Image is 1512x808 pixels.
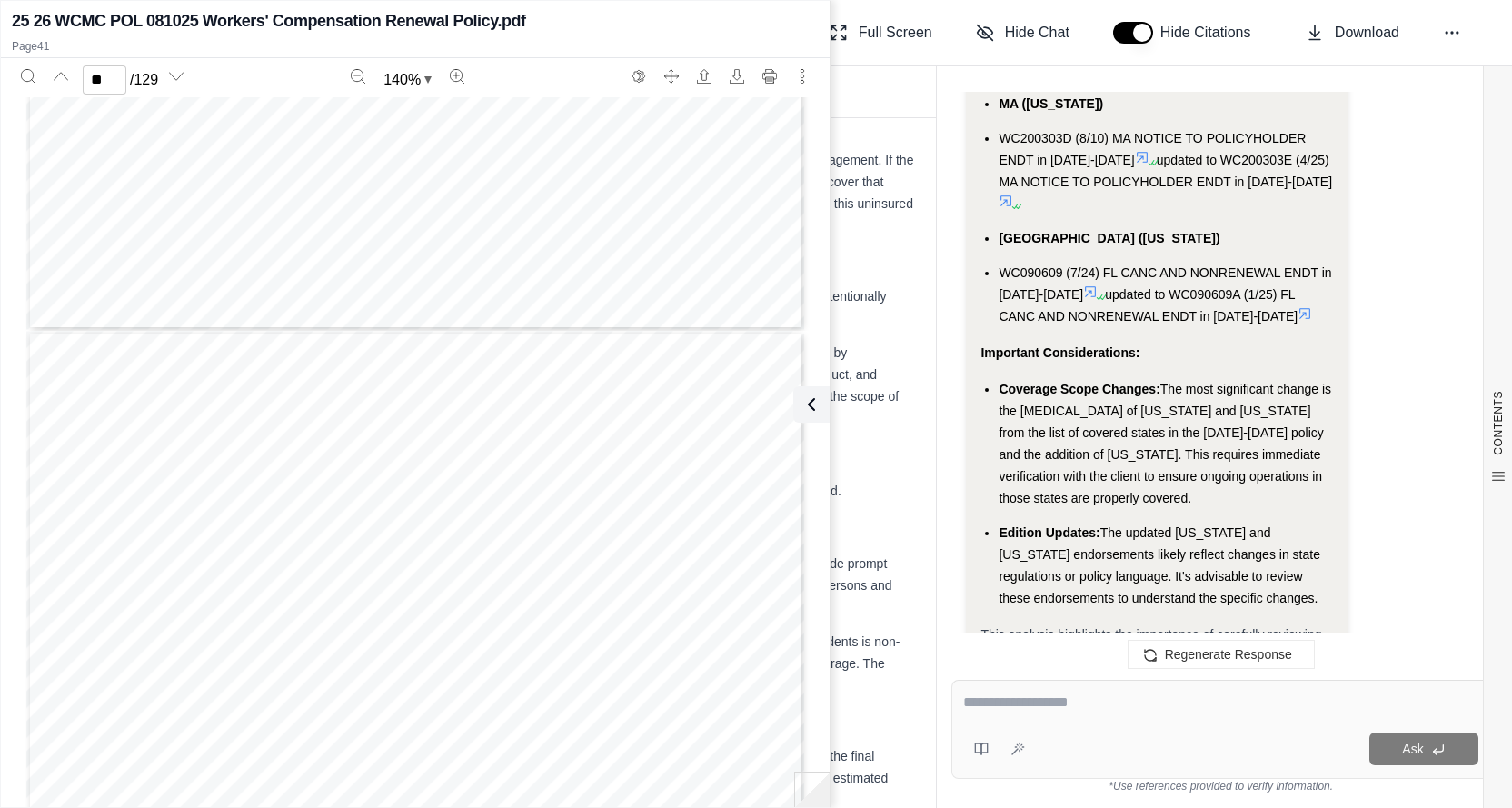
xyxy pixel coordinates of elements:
span: Named Insured: [458,405,532,415]
span: EASTRISE FEDERAL CREDIT UNION [92,605,333,618]
span: This analysis highlights the importance of carefully reviewing policy renewals to identify any ch... [980,627,1327,751]
span: Regenerate Response [1165,647,1292,662]
span: 00013 [49,605,91,618]
span: [PHONE_NUMBER] [534,388,639,398]
span: Coverage Scope Changes: [999,382,1159,396]
span: Policy Number: [457,388,529,398]
button: Previous page [46,62,75,91]
span: Agent: [458,433,491,443]
span: Issued Date: [DATE] [49,279,175,292]
span: [GEOGRAPHIC_DATA] ([US_STATE]) [999,231,1219,245]
span: 00012 [49,544,91,557]
span: 00014 [49,666,91,679]
span: 140 % [383,69,421,91]
span: Entity Name [94,511,182,526]
span: Ask [1402,742,1423,756]
strong: Important Considerations: [980,345,1139,360]
span: 0000014 [713,433,758,443]
button: Search [14,62,43,91]
span: EASTRISE FEDERAL CREDIT UNION [92,544,333,557]
span: ADDITIONAL WORKPLACES SCHEDULE [272,484,559,500]
span: Loc [50,511,75,526]
span: MA ([US_STATE]) [999,96,1103,111]
span: [GEOGRAPHIC_DATA][PERSON_NAME] FL 34668-5717 [338,557,706,570]
span: NFP PROPERTY & CASUALTY [492,433,636,443]
h2: 25 26 WCMC POL 081025 Workers' Compensation Renewal Policy.pdf [12,8,526,34]
span: Hide Citations [1160,22,1262,44]
span: [STREET_ADDRESS] [338,544,472,557]
button: Regenerate Response [1128,640,1315,669]
span: 19551 SKYHAWK LN [338,666,472,679]
button: Download [1298,15,1407,51]
input: Enter a page number [83,65,126,95]
span: [GEOGRAPHIC_DATA] [GEOGRAPHIC_DATA] 32257-8632 [338,619,723,632]
button: Hide Chat [969,15,1077,51]
button: Ask [1369,733,1478,765]
span: LOXAHATCHEE FL 33470-2549 [338,680,547,693]
span: [STREET_ADDRESS] [49,416,157,426]
button: Next page [162,62,191,91]
span: Workplace/Location Address [340,511,542,526]
button: Zoom in [443,62,472,91]
span: updated to WC200303E (4/25) MA NOTICE TO POLICYHOLDER ENDT in [DATE]-[DATE] [999,153,1332,189]
span: Full Screen [859,22,932,44]
span: # [76,511,85,526]
button: Print [755,62,784,91]
p: Page 41 [12,39,819,54]
span: / 129 [130,69,158,91]
button: Open file [690,62,719,91]
button: Zoom document [376,65,439,95]
span: EASTRISE FEDERAL CREDIT UNION [92,666,333,679]
div: *Use references provided to verify information. [951,779,1490,793]
span: Download [1335,22,1399,44]
span: CONTENTS [1491,391,1506,455]
button: Full screen [657,62,686,91]
span: Workers Compensation and Employers Liability Insurance Policy [427,366,762,378]
span: The most significant change is the [MEDICAL_DATA] of [US_STATE] and [US_STATE] from the list of c... [999,382,1331,505]
span: WC090609 (7/24) FL CANC AND NONRENEWAL ENDT in [DATE]-[DATE] [999,265,1331,302]
span: A Stock Company [49,404,134,414]
button: Full Screen [822,15,940,51]
span: Edition Updates: [999,525,1099,540]
button: More actions [788,62,817,91]
span: Page 2 of 5 [671,297,741,310]
span: The updated [US_STATE] and [US_STATE] endorsements likely reflect changes in state regulations or... [999,525,1320,605]
button: Download [722,62,751,91]
span: WC 00 00 01 A (Ed. 2-19) [49,295,207,308]
span: Manchester NH 03101-2551 [49,430,190,440]
button: Zoom out [343,62,373,91]
span: MEMIC Indemnity Company [49,392,180,402]
span: Location Description [576,511,721,526]
span: EASTRISE FEDERAL CREDIT UNION [534,404,703,414]
span: updated to WC090609A (1/25) FL CANC AND NONRENEWAL ENDT in [DATE]-[DATE] [999,287,1298,324]
button: Switch to the dark theme [624,62,653,91]
span: Hide Chat [1005,22,1069,44]
span: WC200303D (8/10) MA NOTICE TO POLICYHOLDER ENDT in [DATE]-[DATE] [999,131,1306,167]
span: 10544 LANGSLAND CT [338,605,489,618]
span: EXTENSION OF INFORMATION PAGE FOR ITEM 1 [237,463,597,478]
